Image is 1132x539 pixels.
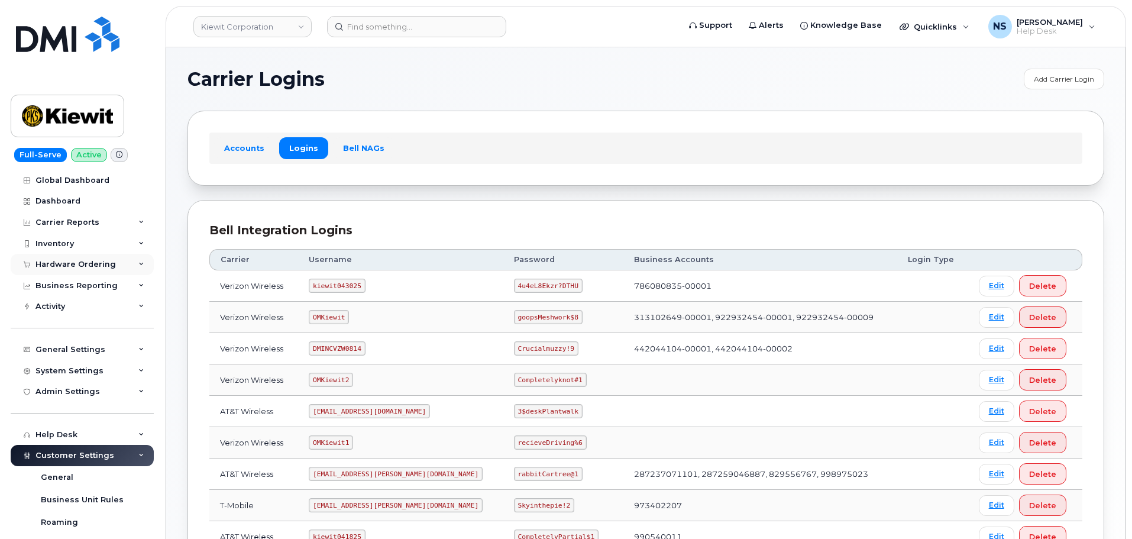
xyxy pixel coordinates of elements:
td: Verizon Wireless [209,427,298,459]
code: [EMAIL_ADDRESS][DOMAIN_NAME] [309,404,430,418]
a: Edit [979,338,1014,359]
th: Business Accounts [623,249,897,270]
code: OMKiewit1 [309,435,353,450]
a: Edit [979,401,1014,422]
a: Edit [979,307,1014,328]
a: Edit [979,276,1014,296]
a: Bell NAGs [333,137,394,159]
th: Username [298,249,503,270]
td: 786080835-00001 [623,270,897,302]
span: Delete [1029,406,1056,417]
button: Delete [1019,306,1066,328]
td: Verizon Wireless [209,364,298,396]
button: Delete [1019,463,1066,485]
th: Password [503,249,623,270]
code: [EMAIL_ADDRESS][PERSON_NAME][DOMAIN_NAME] [309,467,483,481]
code: [EMAIL_ADDRESS][PERSON_NAME][DOMAIN_NAME] [309,498,483,512]
td: T-Mobile [209,490,298,521]
code: goopsMeshwork$8 [514,310,583,324]
button: Delete [1019,495,1066,516]
td: 313102649-00001, 922932454-00001, 922932454-00009 [623,302,897,333]
td: Verizon Wireless [209,302,298,333]
span: Delete [1029,437,1056,448]
span: Delete [1029,312,1056,323]
iframe: Messenger Launcher [1081,488,1123,530]
span: Delete [1029,280,1056,292]
a: Add Carrier Login [1024,69,1104,89]
a: Edit [979,495,1014,516]
code: recieveDriving%6 [514,435,587,450]
td: 973402207 [623,490,897,521]
code: Skyinthepie!2 [514,498,574,512]
code: Crucialmuzzy!9 [514,341,578,356]
button: Delete [1019,275,1066,296]
button: Delete [1019,369,1066,390]
th: Carrier [209,249,298,270]
span: Delete [1029,469,1056,480]
td: AT&T Wireless [209,396,298,427]
span: Delete [1029,500,1056,511]
code: Completelyknot#1 [514,373,587,387]
code: 4u4eL8Ekzr?DTHU [514,279,583,293]
td: AT&T Wireless [209,459,298,490]
span: Carrier Logins [187,70,325,88]
code: OMKiewit2 [309,373,353,387]
td: Verizon Wireless [209,270,298,302]
code: kiewit043025 [309,279,365,293]
td: 442044104-00001, 442044104-00002 [623,333,897,364]
code: OMKiewit [309,310,349,324]
td: Verizon Wireless [209,333,298,364]
button: Delete [1019,401,1066,422]
button: Delete [1019,338,1066,359]
a: Edit [979,370,1014,390]
span: Delete [1029,343,1056,354]
td: 287237071101, 287259046887, 829556767, 998975023 [623,459,897,490]
th: Login Type [897,249,968,270]
button: Delete [1019,432,1066,453]
a: Edit [979,433,1014,453]
div: Bell Integration Logins [209,222,1082,239]
code: 3$deskPlantwalk [514,404,583,418]
a: Accounts [214,137,274,159]
span: Delete [1029,375,1056,386]
a: Edit [979,464,1014,485]
code: rabbitCartree@1 [514,467,583,481]
a: Logins [279,137,328,159]
code: DMINCVZW0814 [309,341,365,356]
